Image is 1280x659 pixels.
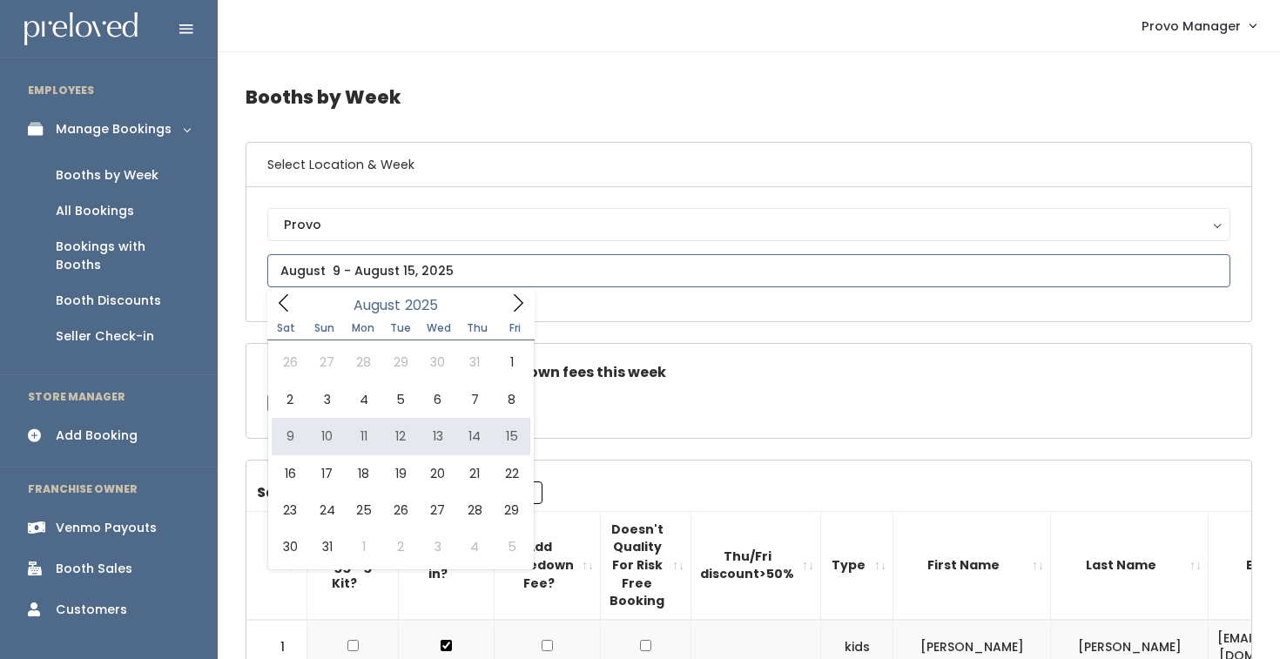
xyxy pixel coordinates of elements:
span: August 13, 2025 [420,418,456,454]
div: Seller Check-in [56,327,154,346]
span: Mon [344,323,382,333]
span: August 1, 2025 [493,344,529,380]
span: August 26, 2025 [382,492,419,528]
span: July 29, 2025 [382,344,419,380]
div: Booth Discounts [56,292,161,310]
span: August 11, 2025 [346,418,382,454]
div: Provo [284,215,1214,234]
a: Provo Manager [1124,7,1273,44]
span: August 28, 2025 [456,492,493,528]
span: September 3, 2025 [420,528,456,565]
span: August 2, 2025 [272,381,308,418]
span: August 12, 2025 [382,418,419,454]
span: August 21, 2025 [456,455,493,492]
input: August 9 - August 15, 2025 [267,254,1230,287]
th: Type: activate to sort column ascending [821,511,893,619]
span: August 8, 2025 [493,381,529,418]
span: Thu [458,323,496,333]
span: August 3, 2025 [308,381,345,418]
span: September 1, 2025 [346,528,382,565]
span: July 26, 2025 [272,344,308,380]
div: Booths by Week [56,166,158,185]
span: August 15, 2025 [493,418,529,454]
span: August 10, 2025 [308,418,345,454]
span: August 5, 2025 [382,381,419,418]
span: July 30, 2025 [420,344,456,380]
span: August [354,299,401,313]
span: August 17, 2025 [308,455,345,492]
span: August 9, 2025 [272,418,308,454]
div: All Bookings [56,202,134,220]
span: September 4, 2025 [456,528,493,565]
span: August 22, 2025 [493,455,529,492]
span: August 29, 2025 [493,492,529,528]
label: Search: [257,481,542,504]
div: Customers [56,601,127,619]
span: August 18, 2025 [346,455,382,492]
span: August 23, 2025 [272,492,308,528]
span: July 28, 2025 [346,344,382,380]
span: August 7, 2025 [456,381,493,418]
span: August 16, 2025 [272,455,308,492]
th: Last Name: activate to sort column ascending [1051,511,1209,619]
span: Fri [496,323,535,333]
div: Add Booking [56,427,138,445]
span: September 5, 2025 [493,528,529,565]
span: August 31, 2025 [308,528,345,565]
span: August 20, 2025 [420,455,456,492]
th: #: activate to sort column descending [246,511,307,619]
span: July 27, 2025 [308,344,345,380]
span: August 4, 2025 [346,381,382,418]
span: September 2, 2025 [382,528,419,565]
span: August 6, 2025 [420,381,456,418]
th: Add Takedown Fee?: activate to sort column ascending [495,511,601,619]
div: Booth Sales [56,560,132,578]
span: Sun [306,323,344,333]
th: First Name: activate to sort column ascending [893,511,1051,619]
th: Doesn't Quality For Risk Free Booking : activate to sort column ascending [601,511,691,619]
span: August 19, 2025 [382,455,419,492]
span: August 30, 2025 [272,528,308,565]
div: Bookings with Booths [56,238,190,274]
h4: Booths by Week [246,73,1252,121]
img: preloved logo [24,12,138,46]
div: Venmo Payouts [56,519,157,537]
h6: Select Location & Week [246,143,1251,187]
h5: Check this box if there are no takedown fees this week [267,365,1230,380]
span: Sat [267,323,306,333]
div: Manage Bookings [56,120,172,138]
span: August 24, 2025 [308,492,345,528]
button: Provo [267,208,1230,241]
span: August 14, 2025 [456,418,493,454]
span: July 31, 2025 [456,344,493,380]
span: Provo Manager [1142,17,1241,36]
span: August 27, 2025 [420,492,456,528]
span: Wed [420,323,458,333]
span: August 25, 2025 [346,492,382,528]
th: Thu/Fri discount&gt;50%: activate to sort column ascending [691,511,821,619]
input: Year [401,294,453,316]
span: Tue [381,323,420,333]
